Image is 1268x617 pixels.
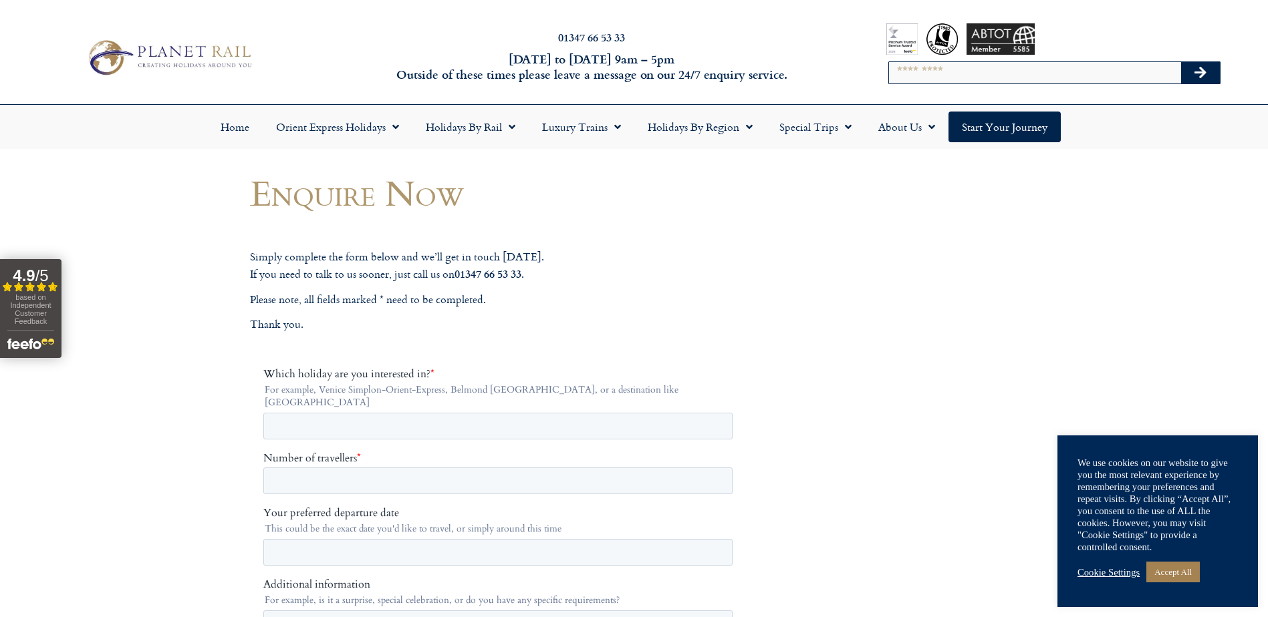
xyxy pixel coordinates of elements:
nav: Menu [7,112,1261,142]
a: Holidays by Rail [412,112,529,142]
h1: Enquire Now [250,173,751,212]
a: Start your Journey [948,112,1061,142]
a: Holidays by Region [634,112,766,142]
a: About Us [865,112,948,142]
a: Cookie Settings [1077,566,1140,578]
a: Orient Express Holidays [263,112,412,142]
a: Special Trips [766,112,865,142]
div: We use cookies on our website to give you the most relevant experience by remembering your prefer... [1077,457,1238,553]
span: By telephone [15,501,75,516]
p: Thank you. [250,316,751,333]
span: By email [15,483,55,498]
a: Luxury Trains [529,112,634,142]
a: Accept All [1146,562,1200,582]
p: Please note, all fields marked * need to be completed. [250,291,751,308]
h6: [DATE] to [DATE] 9am – 5pm Outside of these times please leave a message on our 24/7 enquiry serv... [342,51,842,83]
span: Your last name [237,298,305,313]
a: Home [207,112,263,142]
input: By telephone [3,503,12,511]
img: Planet Rail Train Holidays Logo [82,36,256,79]
a: 01347 66 53 33 [558,29,625,45]
p: Simply complete the form below and we’ll get in touch [DATE]. If you need to talk to us sooner, j... [250,248,751,283]
button: Search [1181,62,1220,83]
input: By email [3,485,12,494]
strong: 01347 66 53 33 [455,266,521,281]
